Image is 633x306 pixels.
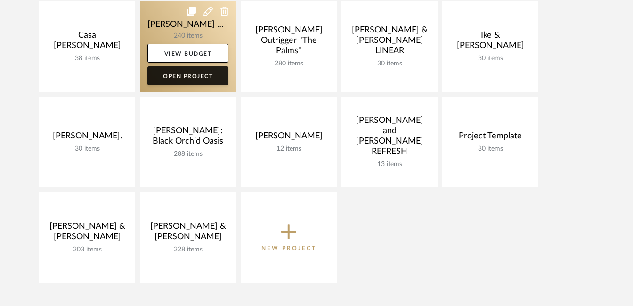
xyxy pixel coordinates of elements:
[349,25,430,60] div: [PERSON_NAME] & [PERSON_NAME] LINEAR
[450,30,531,55] div: Ike & [PERSON_NAME]
[147,126,228,150] div: [PERSON_NAME]: Black Orchid Oasis
[349,60,430,68] div: 30 items
[147,44,228,63] a: View Budget
[450,55,531,63] div: 30 items
[47,30,128,55] div: Casa [PERSON_NAME]
[241,192,337,283] button: New Project
[261,243,316,253] p: New Project
[248,131,329,145] div: [PERSON_NAME]
[147,66,228,85] a: Open Project
[47,55,128,63] div: 38 items
[47,246,128,254] div: 203 items
[248,25,329,60] div: [PERSON_NAME] Outrigger "The Palms"
[248,60,329,68] div: 280 items
[450,145,531,153] div: 30 items
[450,131,531,145] div: Project Template
[147,221,228,246] div: [PERSON_NAME] & [PERSON_NAME]
[47,131,128,145] div: [PERSON_NAME].
[147,246,228,254] div: 228 items
[349,161,430,169] div: 13 items
[147,150,228,158] div: 288 items
[248,145,329,153] div: 12 items
[349,115,430,161] div: [PERSON_NAME] and [PERSON_NAME] REFRESH
[47,221,128,246] div: [PERSON_NAME] & [PERSON_NAME]
[47,145,128,153] div: 30 items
